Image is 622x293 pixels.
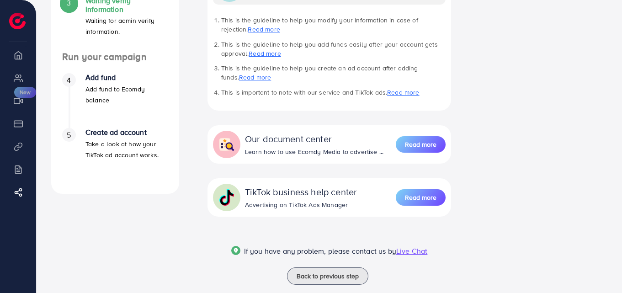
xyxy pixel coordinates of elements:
[218,189,235,206] img: collapse
[221,16,446,34] li: This is the guideline to help you modify your information in case of rejection.
[245,185,357,198] div: TikTok business help center
[248,25,280,34] a: Read more
[85,15,168,37] p: Waiting for admin verify information.
[396,189,446,206] button: Read more
[51,73,179,128] li: Add fund
[85,84,168,106] p: Add fund to Ecomdy balance
[51,128,179,183] li: Create ad account
[231,246,240,255] img: Popup guide
[51,51,179,63] h4: Run your campaign
[244,246,396,256] span: If you have any problem, please contact us by
[85,139,168,160] p: Take a look at how your TikTok ad account works.
[387,88,419,97] a: Read more
[221,40,446,59] li: This is the guideline to help you add funds easily after your account gets approval.
[245,147,383,156] div: Learn how to use Ecomdy Media to advertise ...
[67,130,71,140] span: 5
[297,272,359,281] span: Back to previous step
[405,193,436,202] span: Read more
[405,140,436,149] span: Read more
[396,136,446,153] button: Read more
[85,73,168,82] h4: Add fund
[396,135,446,154] a: Read more
[9,13,26,29] img: logo
[245,132,383,145] div: Our document center
[85,128,168,137] h4: Create ad account
[583,252,615,286] iframe: Chat
[287,267,368,285] button: Back to previous step
[245,200,357,209] div: Advertising on TikTok Ads Manager
[221,64,446,82] li: This is the guideline to help you create an ad account after adding funds.
[249,49,281,58] a: Read more
[218,136,235,153] img: collapse
[67,75,71,85] span: 4
[396,188,446,207] a: Read more
[396,246,427,256] span: Live Chat
[221,88,446,97] li: This is important to note with our service and TikTok ads.
[239,73,271,82] a: Read more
